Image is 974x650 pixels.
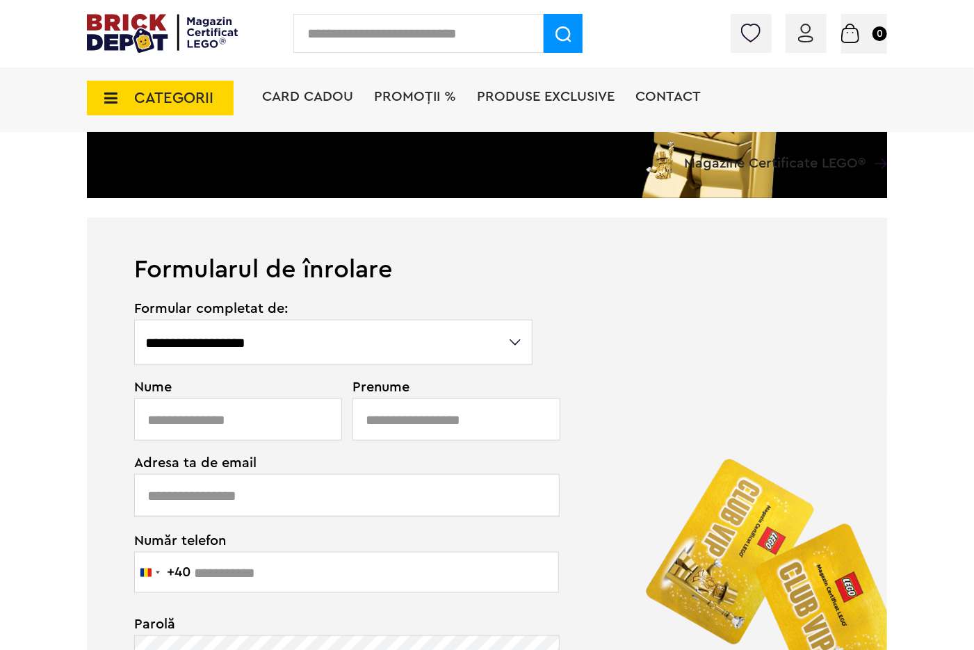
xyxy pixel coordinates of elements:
[134,302,535,316] span: Formular completat de:
[167,565,190,579] div: +40
[477,90,615,104] a: Produse exclusive
[87,218,887,282] h1: Formularul de înrolare
[134,90,213,106] span: CATEGORII
[135,553,190,592] button: Selected country
[134,617,535,631] span: Parolă
[352,380,535,394] span: Prenume
[684,138,866,170] span: Magazine Certificate LEGO®
[872,26,887,41] small: 0
[635,90,701,104] a: Contact
[134,380,334,394] span: Nume
[134,456,535,470] span: Adresa ta de email
[866,138,887,152] a: Magazine Certificate LEGO®
[374,90,456,104] a: PROMOȚII %
[262,90,353,104] a: Card Cadou
[134,532,535,548] span: Număr telefon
